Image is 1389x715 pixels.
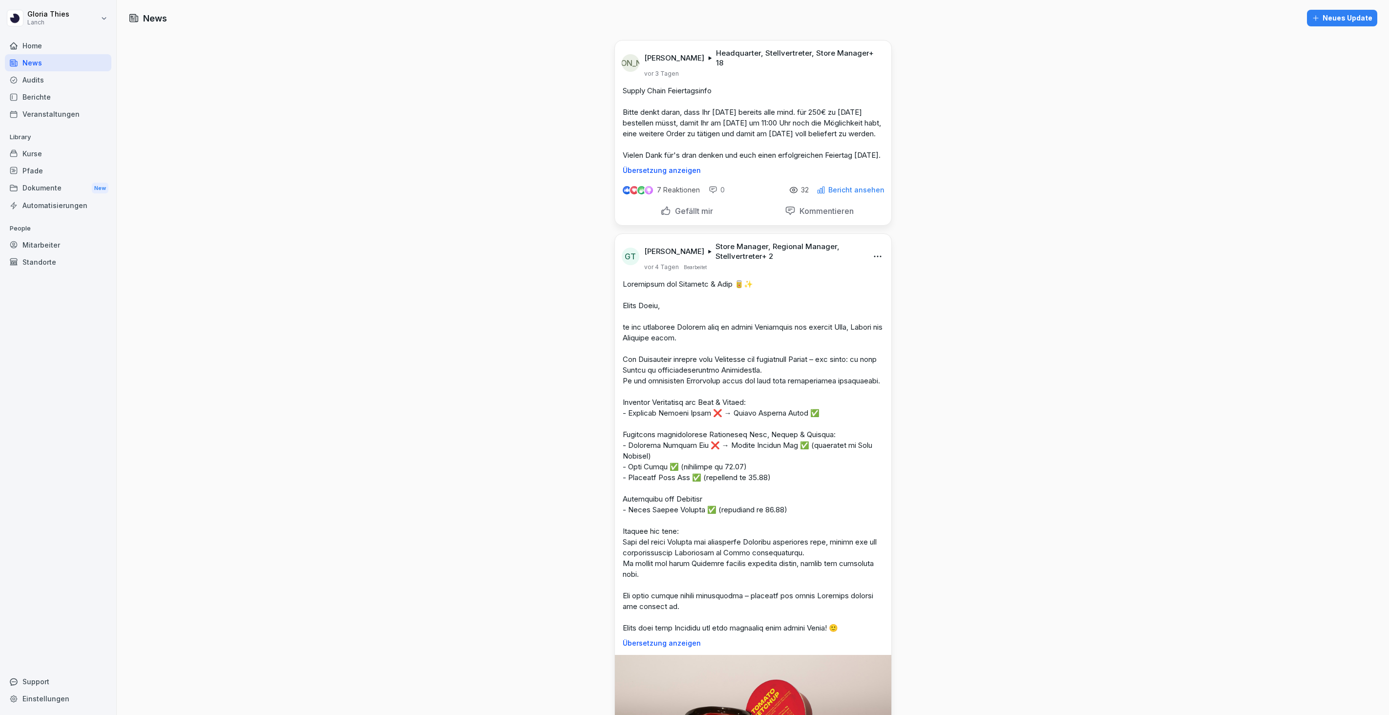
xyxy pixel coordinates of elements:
[716,242,862,261] p: Store Manager, Regional Manager, Stellvertreter + 2
[5,253,111,271] a: Standorte
[5,690,111,707] a: Einstellungen
[5,145,111,162] a: Kurse
[622,248,639,265] div: GT
[828,186,884,194] p: Bericht ansehen
[657,186,700,194] p: 7 Reaktionen
[5,129,111,145] p: Library
[5,236,111,253] a: Mitarbeiter
[5,673,111,690] div: Support
[644,70,679,78] p: vor 3 Tagen
[143,12,167,25] h1: News
[623,186,631,194] img: like
[5,162,111,179] a: Pfade
[709,185,725,195] div: 0
[644,247,704,256] p: [PERSON_NAME]
[5,54,111,71] a: News
[5,197,111,214] a: Automatisierungen
[1307,10,1377,26] button: Neues Update
[5,88,111,105] a: Berichte
[5,37,111,54] a: Home
[645,186,653,194] img: inspiring
[27,10,69,19] p: Gloria Thies
[637,186,646,194] img: celebrate
[5,221,111,236] p: People
[671,206,713,216] p: Gefällt mir
[623,639,884,647] p: Übersetzung anzeigen
[631,187,638,194] img: love
[92,183,108,194] div: New
[623,85,884,161] p: Supply Chain Feiertagsinfo Bitte denkt daran, dass Ihr [DATE] bereits alle mind. für 250€ zu [DAT...
[716,48,879,68] p: Headquarter, Stellvertreter, Store Manager + 18
[644,263,679,271] p: vor 4 Tagen
[5,71,111,88] a: Audits
[5,179,111,197] a: DokumenteNew
[5,105,111,123] a: Veranstaltungen
[623,167,884,174] p: Übersetzung anzeigen
[1312,13,1372,23] div: Neues Update
[27,19,69,26] p: Lanch
[623,279,884,633] p: Loremipsum dol Sitametc & Adip 🥫✨ Elits Doeiu, te inc utlaboree Dolorem aliq en admini Veniamquis...
[622,54,639,72] div: [PERSON_NAME]
[796,206,854,216] p: Kommentieren
[801,186,809,194] p: 32
[684,263,707,271] p: Bearbeitet
[5,179,111,197] div: Dokumente
[644,53,704,63] p: [PERSON_NAME]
